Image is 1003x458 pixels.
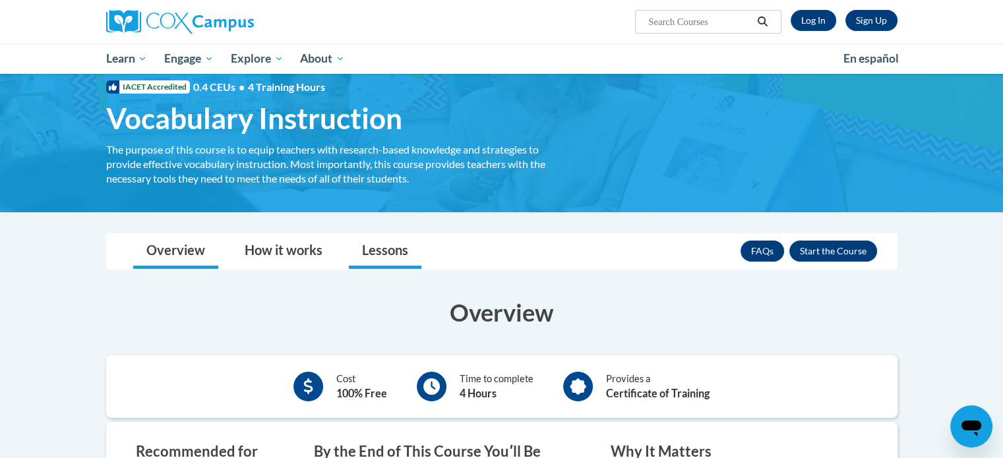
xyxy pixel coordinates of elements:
[239,80,245,93] span: •
[106,142,561,186] div: The purpose of this course is to equip teachers with research-based knowledge and strategies to p...
[164,51,214,67] span: Engage
[336,372,387,401] div: Cost
[106,51,147,67] span: Learn
[106,296,897,329] h3: Overview
[231,234,336,269] a: How it works
[291,43,353,74] a: About
[606,387,710,399] b: Certificate of Training
[349,234,421,269] a: Lessons
[791,10,836,31] a: Log In
[460,387,497,399] b: 4 Hours
[106,80,190,94] span: IACET Accredited
[193,80,325,94] span: 0.4 CEUs
[752,14,772,30] button: Search
[86,43,917,74] div: Main menu
[133,234,218,269] a: Overview
[222,43,292,74] a: Explore
[336,387,387,399] b: 100% Free
[98,43,156,74] a: Learn
[843,51,899,65] span: En español
[845,10,897,31] a: Register
[156,43,222,74] a: Engage
[835,45,907,72] a: En español
[248,80,325,93] span: 4 Training Hours
[300,51,345,67] span: About
[606,372,710,401] div: Provides a
[460,372,533,401] div: Time to complete
[950,405,992,447] iframe: Button to launch messaging window
[789,241,877,262] button: Enroll
[106,10,254,34] img: Cox Campus
[106,101,402,136] span: Vocabulary Instruction
[741,241,784,262] a: FAQs
[647,14,752,30] input: Search Courses
[106,10,357,34] a: Cox Campus
[231,51,284,67] span: Explore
